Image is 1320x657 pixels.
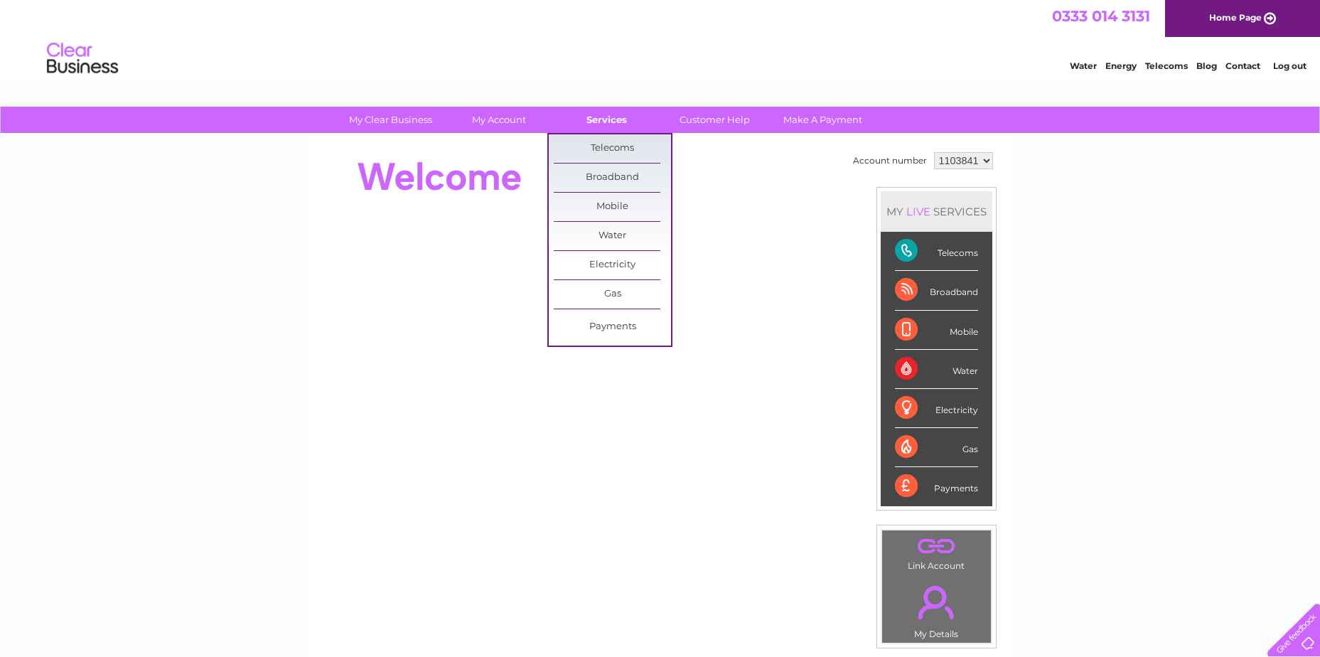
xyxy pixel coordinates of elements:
[895,428,978,467] div: Gas
[440,107,557,133] a: My Account
[881,191,992,232] div: MY SERVICES
[554,193,671,221] a: Mobile
[903,205,933,218] div: LIVE
[1196,60,1217,71] a: Blog
[849,149,930,173] td: Account number
[895,311,978,350] div: Mobile
[886,534,987,559] a: .
[895,389,978,428] div: Electricity
[895,350,978,389] div: Water
[1225,60,1260,71] a: Contact
[332,107,449,133] a: My Clear Business
[656,107,773,133] a: Customer Help
[554,222,671,250] a: Water
[554,164,671,192] a: Broadband
[886,577,987,627] a: .
[1105,60,1137,71] a: Energy
[895,271,978,310] div: Broadband
[895,232,978,271] div: Telecoms
[881,530,992,575] td: Link Account
[325,8,997,69] div: Clear Business is a trading name of Verastar Limited (registered in [GEOGRAPHIC_DATA] No. 3667643...
[548,107,665,133] a: Services
[554,134,671,163] a: Telecoms
[764,107,881,133] a: Make A Payment
[1070,60,1097,71] a: Water
[1145,60,1188,71] a: Telecoms
[1273,60,1306,71] a: Log out
[554,280,671,309] a: Gas
[554,251,671,279] a: Electricity
[1052,7,1150,25] a: 0333 014 3131
[46,37,119,80] img: logo.png
[895,467,978,506] div: Payments
[881,574,992,643] td: My Details
[554,313,671,341] a: Payments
